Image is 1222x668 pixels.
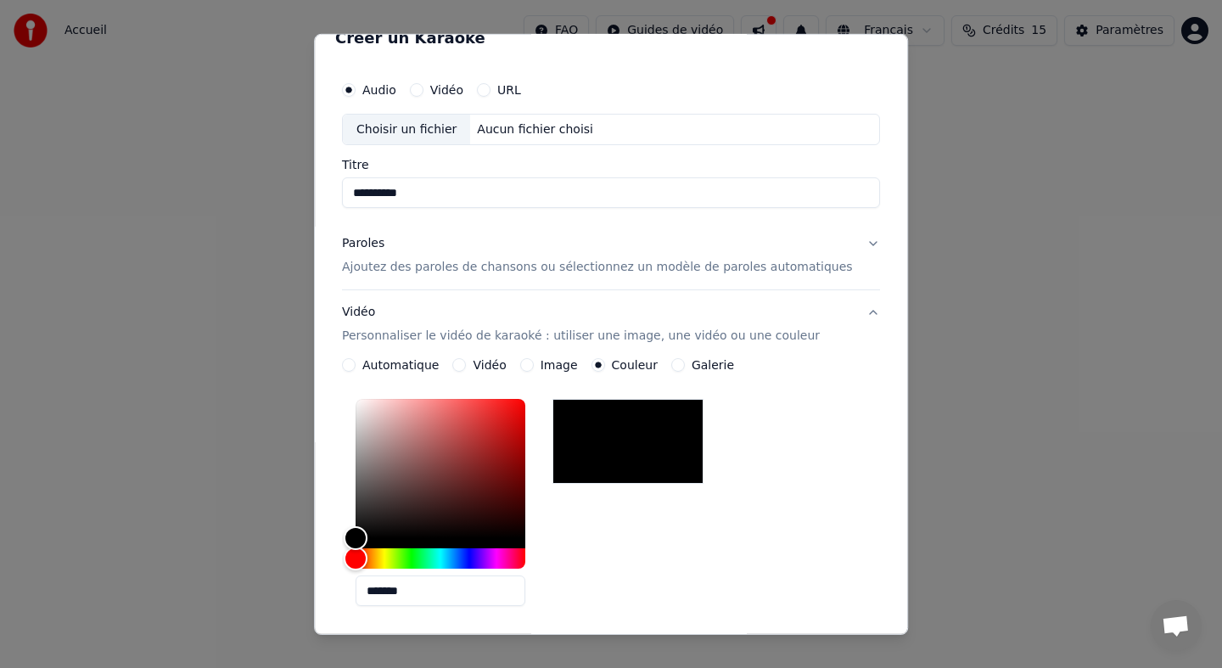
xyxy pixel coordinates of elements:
label: Automatique [362,359,439,371]
div: Aucun fichier choisi [471,121,601,138]
div: Color [356,399,525,538]
label: Galerie [692,359,734,371]
p: Ajoutez des paroles de chansons ou sélectionnez un modèle de paroles automatiques [342,259,853,276]
label: Titre [342,159,880,171]
label: Image [541,359,578,371]
button: ParolesAjoutez des paroles de chansons ou sélectionnez un modèle de paroles automatiques [342,222,880,289]
p: Personnaliser le vidéo de karaoké : utiliser une image, une vidéo ou une couleur [342,328,820,345]
label: URL [497,83,521,95]
div: Vidéo [342,304,820,345]
div: Paroles [342,235,384,252]
label: Couleur [612,359,658,371]
label: Audio [362,83,396,95]
label: Vidéo [474,359,507,371]
div: Hue [356,548,525,569]
label: Vidéo [430,83,463,95]
div: Choisir un fichier [343,114,470,144]
button: VidéoPersonnaliser le vidéo de karaoké : utiliser une image, une vidéo ou une couleur [342,290,880,358]
h2: Créer un Karaoké [335,30,887,45]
